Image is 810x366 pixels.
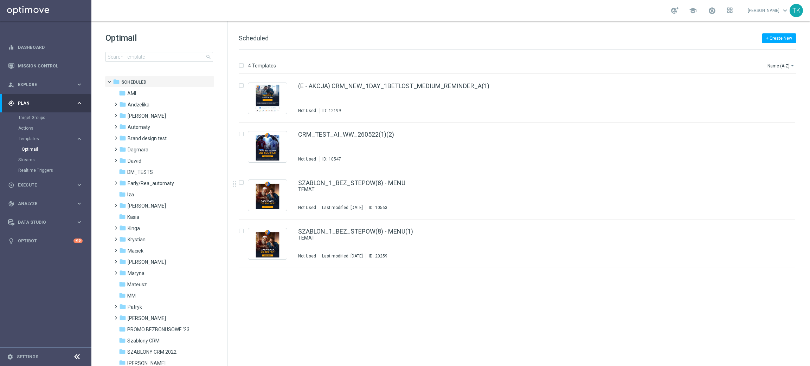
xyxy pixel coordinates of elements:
span: Brand design test [128,135,167,142]
i: folder [119,303,126,310]
div: Plan [8,100,76,106]
div: Realtime Triggers [18,165,91,176]
a: (E - AKCJA) CRM_NEW_1DAY_1BETLOST_MEDIUM_REMINDER_A(1) [298,83,489,89]
i: folder [119,314,126,321]
i: folder [119,326,126,333]
span: Dagmara [128,146,148,153]
div: 10547 [329,156,341,162]
i: folder [119,112,126,119]
span: Andżelika [128,102,149,108]
a: SZABLON_1_BEZ_STEPOW(8) - MENU [298,180,405,186]
a: TEMAT [298,186,750,193]
a: [PERSON_NAME]keyboard_arrow_down [747,5,790,16]
span: Execute [18,183,76,187]
button: equalizer Dashboard [8,45,83,50]
span: DM_TESTS [127,169,153,175]
span: Plan [18,101,76,105]
div: +10 [73,238,83,243]
button: Mission Control [8,63,83,69]
img: 12199.jpeg [250,85,285,112]
button: Templates keyboard_arrow_right [18,136,83,142]
span: Data Studio [18,220,76,224]
i: arrow_drop_down [790,63,795,68]
img: 20259.jpeg [250,230,285,257]
span: SZABLONY CRM 2022 [127,349,176,355]
i: folder [119,213,126,220]
div: 20259 [375,253,387,259]
button: Name (A-Z)arrow_drop_down [767,61,796,70]
span: PROMO BEZBONUSOWE '23 [127,326,189,333]
a: Realtime Triggers [18,168,73,173]
div: Dashboard [8,38,83,57]
span: AML [127,90,137,97]
div: Press SPACE to select this row. [232,171,809,220]
i: keyboard_arrow_right [76,100,83,106]
input: Search Template [105,52,213,62]
div: Explore [8,81,76,88]
span: Szablony CRM [127,338,160,344]
a: Settings [17,355,38,359]
div: TEMAT [298,235,766,241]
button: person_search Explore keyboard_arrow_right [8,82,83,87]
i: folder [119,191,126,198]
div: Mission Control [8,57,83,75]
span: Automaty [128,124,150,130]
i: track_changes [8,201,14,207]
div: Last modified: [DATE] [319,253,366,259]
span: Maryna [128,270,144,276]
div: lightbulb Optibot +10 [8,238,83,244]
div: Optimail [22,144,91,155]
a: Actions [18,125,73,131]
button: track_changes Analyze keyboard_arrow_right [8,201,83,207]
i: keyboard_arrow_right [76,136,83,142]
div: Templates [18,133,91,155]
i: gps_fixed [8,100,14,106]
i: folder [119,337,126,344]
span: Scheduled [239,34,269,42]
a: Optimail [22,146,73,152]
button: Data Studio keyboard_arrow_right [8,220,83,225]
div: Streams [18,155,91,165]
button: play_circle_outline Execute keyboard_arrow_right [8,182,83,188]
span: Krystian [128,236,146,243]
div: Last modified: [DATE] [319,205,366,210]
span: Piotr G. [128,315,166,321]
i: lightbulb [8,238,14,244]
i: folder [119,168,126,175]
span: keyboard_arrow_down [781,7,789,14]
div: Not Used [298,253,316,259]
div: ID: [366,205,387,210]
div: 12199 [329,108,341,113]
i: folder [119,269,126,276]
i: keyboard_arrow_right [76,200,83,207]
i: folder [119,258,126,265]
img: 10547.jpeg [250,133,285,161]
i: folder [119,135,126,142]
i: folder [119,247,126,254]
div: TEMAT [298,186,766,193]
i: play_circle_outline [8,182,14,188]
i: folder [119,146,126,153]
i: keyboard_arrow_right [76,219,83,226]
div: Optibot [8,231,83,250]
i: folder [119,90,126,97]
i: settings [7,354,13,360]
div: Press SPACE to select this row. [232,74,809,123]
div: Not Used [298,156,316,162]
span: Patryk [128,304,142,310]
span: Templates [19,137,69,141]
span: MM [127,293,136,299]
a: CRM_TEST_AI_WW_260522(1)(2) [298,131,394,138]
div: ID: [366,253,387,259]
span: Kamil N. [128,203,166,209]
div: ID: [319,156,341,162]
i: folder [113,78,120,85]
i: folder [119,179,126,187]
i: folder [119,281,126,288]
